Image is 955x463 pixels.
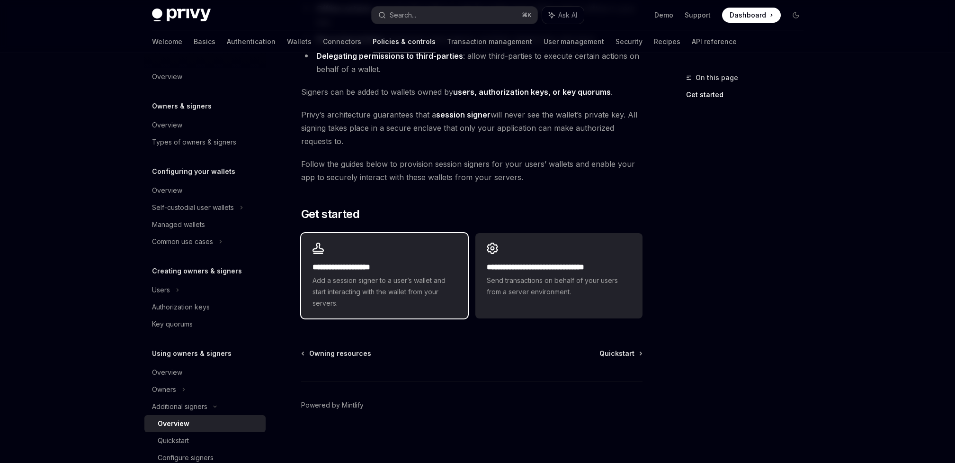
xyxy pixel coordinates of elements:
[372,7,537,24] button: Search...⌘K
[144,364,266,381] a: Overview
[301,400,364,410] a: Powered by Mintlify
[152,71,182,82] div: Overview
[544,30,604,53] a: User management
[152,318,193,330] div: Key quorums
[309,349,371,358] span: Owning resources
[152,202,234,213] div: Self-custodial user wallets
[301,108,643,148] span: Privy’s architecture guarantees that a will never see the wallet’s private key. All signing takes...
[144,432,266,449] a: Quickstart
[302,349,371,358] a: Owning resources
[152,185,182,196] div: Overview
[152,9,211,22] img: dark logo
[152,265,242,277] h5: Creating owners & signers
[301,85,643,99] span: Signers can be added to wallets owned by .
[373,30,436,53] a: Policies & controls
[312,275,456,309] span: Add a session signer to a user’s wallet and start interacting with the wallet from your servers.
[599,349,642,358] a: Quickstart
[144,299,266,316] a: Authorization keys
[686,87,811,102] a: Get started
[152,166,235,177] h5: Configuring your wallets
[301,157,643,184] span: Follow the guides below to provision session signers for your users’ wallets and enable your app ...
[542,7,584,24] button: Ask AI
[654,10,673,20] a: Demo
[144,182,266,199] a: Overview
[301,207,359,222] span: Get started
[152,367,182,378] div: Overview
[152,301,210,313] div: Authorization keys
[194,30,215,53] a: Basics
[158,418,189,429] div: Overview
[447,30,532,53] a: Transaction management
[152,100,212,112] h5: Owners & signers
[692,30,737,53] a: API reference
[144,216,266,233] a: Managed wallets
[158,435,189,446] div: Quickstart
[685,10,711,20] a: Support
[144,68,266,85] a: Overview
[390,9,416,21] div: Search...
[323,30,361,53] a: Connectors
[616,30,643,53] a: Security
[558,10,577,20] span: Ask AI
[696,72,738,83] span: On this page
[730,10,766,20] span: Dashboard
[152,401,207,412] div: Additional signers
[152,284,170,296] div: Users
[152,30,182,53] a: Welcome
[152,119,182,131] div: Overview
[144,316,266,333] a: Key quorums
[301,233,468,318] a: **** **** **** *****Add a session signer to a user’s wallet and start interacting with the wallet...
[788,8,803,23] button: Toggle dark mode
[152,348,232,359] h5: Using owners & signers
[144,134,266,151] a: Types of owners & signers
[722,8,781,23] a: Dashboard
[316,51,463,61] strong: Delegating permissions to third-parties
[152,236,213,247] div: Common use cases
[599,349,634,358] span: Quickstart
[453,87,611,97] a: users, authorization keys, or key quorums
[152,219,205,230] div: Managed wallets
[487,275,631,298] span: Send transactions on behalf of your users from a server environment.
[654,30,680,53] a: Recipes
[144,117,266,134] a: Overview
[436,110,491,119] strong: session signer
[301,49,643,76] li: : allow third-parties to execute certain actions on behalf of a wallet.
[152,136,236,148] div: Types of owners & signers
[152,384,176,395] div: Owners
[144,415,266,432] a: Overview
[287,30,312,53] a: Wallets
[522,11,532,19] span: ⌘ K
[227,30,276,53] a: Authentication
